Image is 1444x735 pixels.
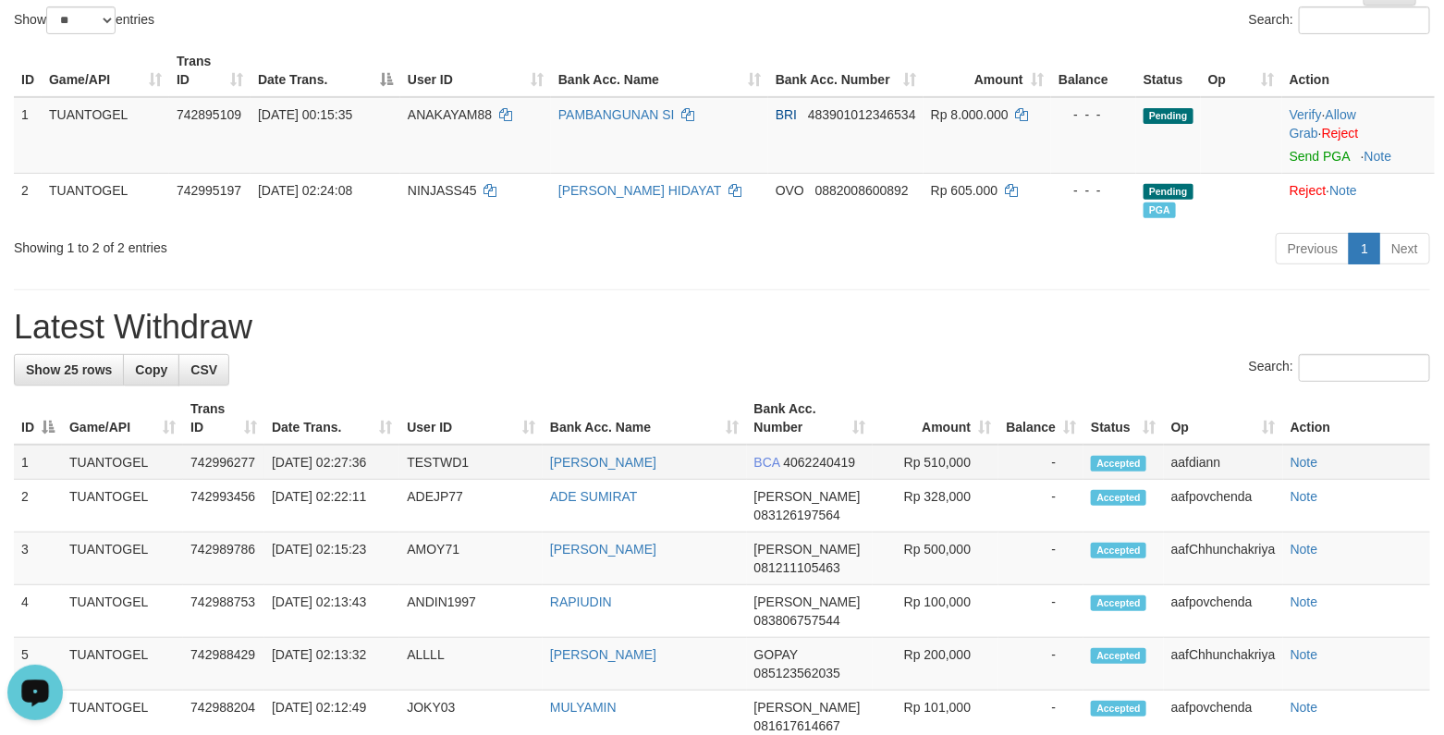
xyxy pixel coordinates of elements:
span: Copy 083126197564 to clipboard [754,508,840,522]
a: Note [1291,594,1318,609]
td: · · [1282,97,1435,174]
span: [PERSON_NAME] [754,594,861,609]
span: Accepted [1091,490,1146,506]
div: - - - [1059,105,1129,124]
a: [PERSON_NAME] [550,542,656,557]
a: MULYAMIN [550,700,617,715]
td: 742988753 [183,585,264,638]
td: aafpovchenda [1164,480,1283,533]
span: · [1290,107,1356,141]
span: ANAKAYAM88 [408,107,492,122]
span: Marked by aafchonlypin [1144,202,1176,218]
th: Date Trans.: activate to sort column ascending [264,392,399,445]
td: ANDIN1997 [399,585,543,638]
a: Note [1291,489,1318,504]
a: Note [1291,455,1318,470]
th: Bank Acc. Number: activate to sort column ascending [747,392,874,445]
td: TUANTOGEL [62,480,183,533]
span: Copy 081211105463 to clipboard [754,560,840,575]
span: Rp 605.000 [931,183,997,198]
a: [PERSON_NAME] HIDAYAT [558,183,721,198]
a: PAMBANGUNAN SI [558,107,675,122]
span: Copy 0882008600892 to clipboard [815,183,909,198]
td: - [998,445,1083,480]
th: Status: activate to sort column ascending [1083,392,1164,445]
td: 5 [14,638,62,691]
th: Date Trans.: activate to sort column descending [251,44,400,97]
th: User ID: activate to sort column ascending [400,44,551,97]
th: User ID: activate to sort column ascending [399,392,543,445]
td: 742996277 [183,445,264,480]
a: Next [1379,233,1430,264]
span: Accepted [1091,595,1146,611]
th: Bank Acc. Number: activate to sort column ascending [768,44,924,97]
span: CSV [190,362,217,377]
td: - [998,533,1083,585]
a: [PERSON_NAME] [550,647,656,662]
a: Note [1291,647,1318,662]
a: 1 [1349,233,1380,264]
a: Send PGA [1290,149,1350,164]
div: Showing 1 to 2 of 2 entries [14,231,588,257]
td: 3 [14,533,62,585]
td: ALLLL [399,638,543,691]
td: · [1282,173,1435,226]
th: Action [1283,392,1430,445]
td: TUANTOGEL [42,173,169,226]
th: ID: activate to sort column descending [14,392,62,445]
th: ID [14,44,42,97]
a: RAPIUDIN [550,594,612,609]
th: Bank Acc. Name: activate to sort column ascending [551,44,768,97]
a: Previous [1276,233,1350,264]
a: Reject [1290,183,1327,198]
td: - [998,585,1083,638]
td: 1 [14,97,42,174]
span: Accepted [1091,543,1146,558]
td: TUANTOGEL [62,533,183,585]
span: [DATE] 02:24:08 [258,183,352,198]
div: - - - [1059,181,1129,200]
td: aafChhunchakriya [1164,533,1283,585]
th: Game/API: activate to sort column ascending [42,44,169,97]
span: BRI [776,107,797,122]
span: 742995197 [177,183,241,198]
td: aafdiann [1164,445,1283,480]
a: Note [1329,183,1357,198]
th: Balance: activate to sort column ascending [998,392,1083,445]
a: Reject [1322,126,1359,141]
a: Show 25 rows [14,354,124,386]
td: TUANTOGEL [42,97,169,174]
td: Rp 500,000 [873,533,998,585]
td: 742989786 [183,533,264,585]
span: Rp 8.000.000 [931,107,1009,122]
a: [PERSON_NAME] [550,455,656,470]
span: NINJASS45 [408,183,477,198]
a: CSV [178,354,229,386]
a: Note [1291,542,1318,557]
td: [DATE] 02:13:43 [264,585,399,638]
td: Rp 100,000 [873,585,998,638]
td: 1 [14,445,62,480]
span: [PERSON_NAME] [754,542,861,557]
span: BCA [754,455,780,470]
td: ADEJP77 [399,480,543,533]
th: Status [1136,44,1201,97]
a: Note [1364,149,1392,164]
span: OVO [776,183,804,198]
span: Copy [135,362,167,377]
td: 4 [14,585,62,638]
th: Trans ID: activate to sort column ascending [169,44,251,97]
td: - [998,480,1083,533]
th: Action [1282,44,1435,97]
td: Rp 510,000 [873,445,998,480]
td: 2 [14,480,62,533]
input: Search: [1299,354,1430,382]
span: Accepted [1091,456,1146,472]
td: TUANTOGEL [62,445,183,480]
td: 2 [14,173,42,226]
th: Balance [1051,44,1136,97]
td: TUANTOGEL [62,638,183,691]
td: Rp 328,000 [873,480,998,533]
th: Bank Acc. Name: activate to sort column ascending [543,392,747,445]
span: [PERSON_NAME] [754,700,861,715]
